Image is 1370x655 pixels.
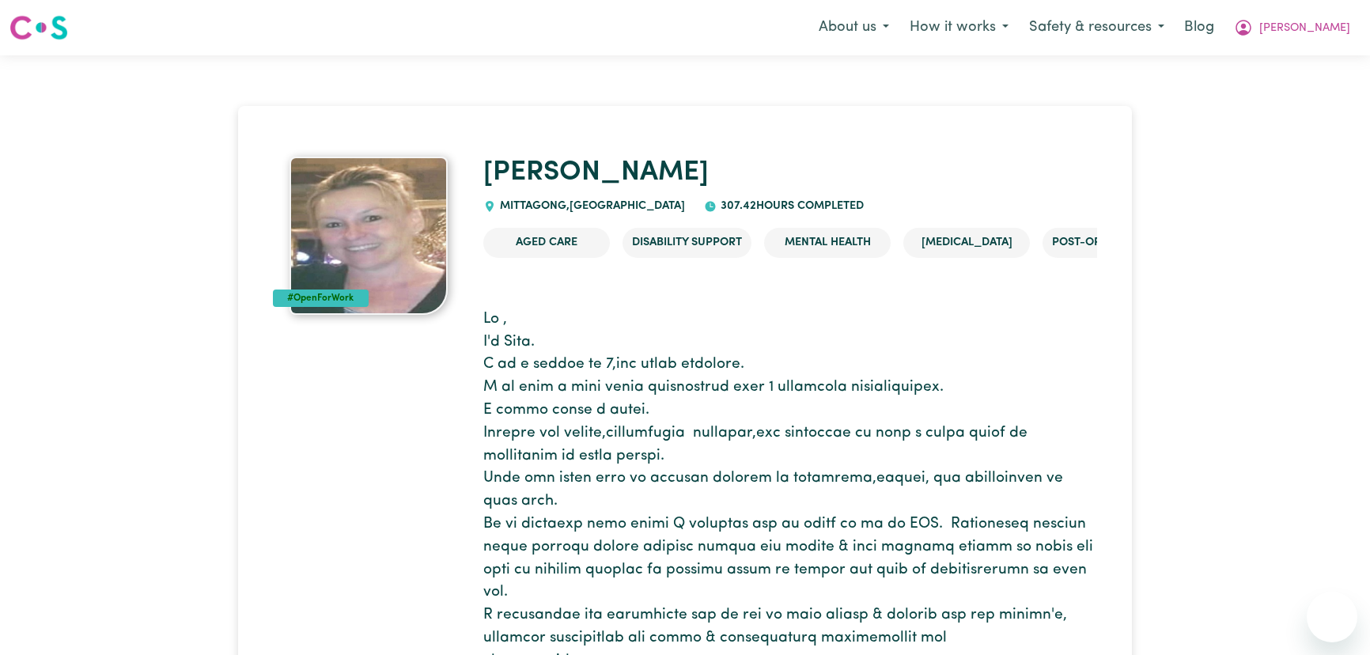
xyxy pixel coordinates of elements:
[273,157,465,315] a: Katherine 's profile picture'#OpenForWork
[290,157,448,315] img: Katherine
[623,228,751,258] li: Disability Support
[899,11,1019,44] button: How it works
[483,228,610,258] li: Aged Care
[9,9,68,46] a: Careseekers logo
[1259,20,1350,37] span: [PERSON_NAME]
[717,200,864,212] span: 307.42 hours completed
[764,228,891,258] li: Mental Health
[808,11,899,44] button: About us
[496,200,685,212] span: MITTAGONG , [GEOGRAPHIC_DATA]
[1019,11,1175,44] button: Safety & resources
[903,228,1030,258] li: [MEDICAL_DATA]
[483,159,709,187] a: [PERSON_NAME]
[273,290,369,307] div: #OpenForWork
[9,13,68,42] img: Careseekers logo
[1224,11,1361,44] button: My Account
[1175,10,1224,45] a: Blog
[1043,228,1184,258] li: Post-operative care
[1307,592,1357,642] iframe: Button to launch messaging window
